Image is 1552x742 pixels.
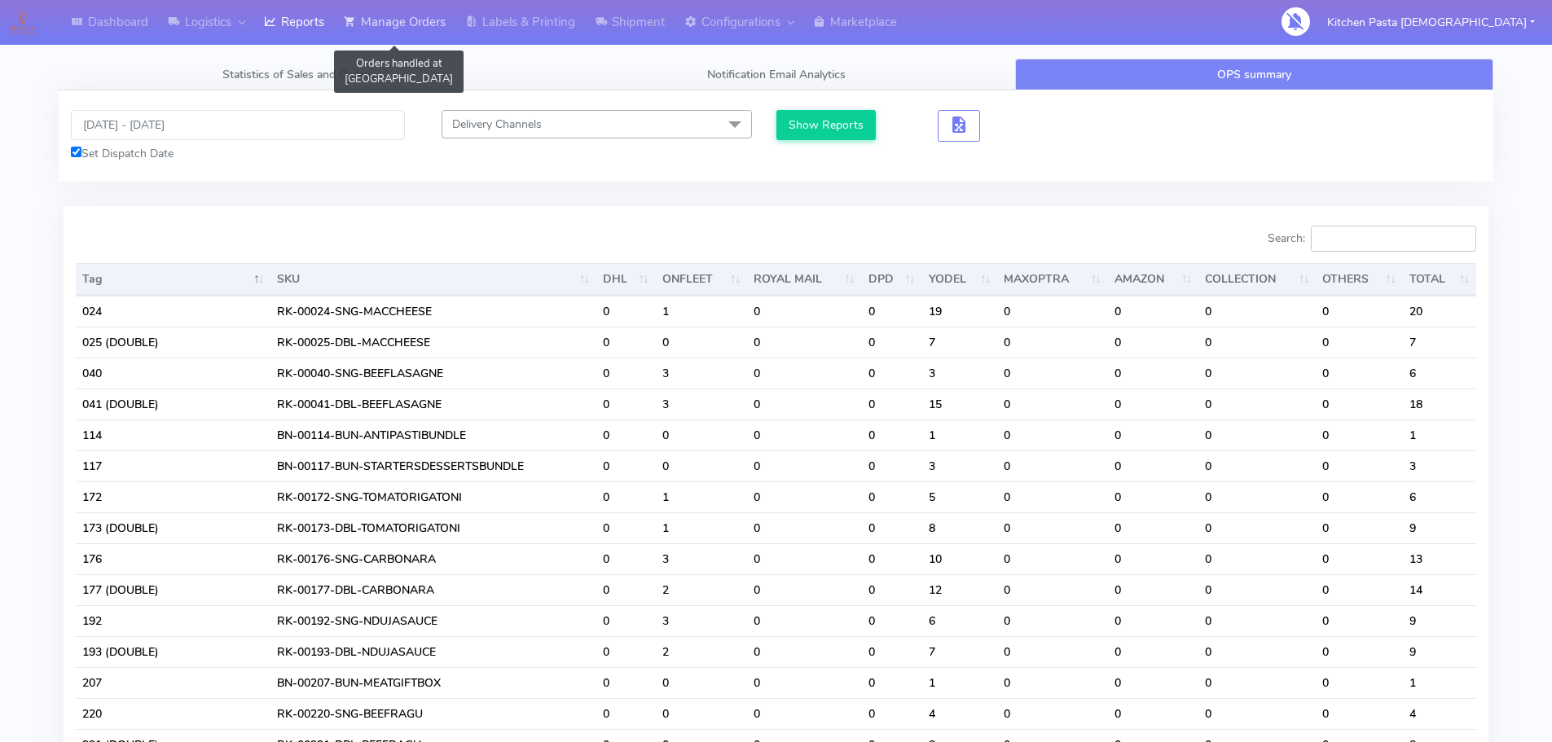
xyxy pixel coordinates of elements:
[1403,667,1476,698] td: 1
[1108,419,1199,450] td: 0
[270,327,596,358] td: RK-00025-DBL-MACCHEESE
[656,667,748,698] td: 0
[1316,667,1402,698] td: 0
[59,59,1493,90] ul: Tabs
[596,296,656,327] td: 0
[1108,327,1199,358] td: 0
[862,263,922,296] th: DPD : activate to sort column ascending
[270,667,596,698] td: BN-00207-BUN-MEATGIFTBOX
[270,481,596,512] td: RK-00172-SNG-TOMATORIGATONI
[1198,512,1316,543] td: 0
[1198,636,1316,667] td: 0
[747,450,861,481] td: 0
[1316,263,1402,296] th: OTHERS : activate to sort column ascending
[747,481,861,512] td: 0
[76,327,270,358] td: 025 (DOUBLE)
[656,419,748,450] td: 0
[1316,419,1402,450] td: 0
[922,574,998,605] td: 12
[922,450,998,481] td: 3
[270,698,596,729] td: RK-00220-SNG-BEEFRAGU
[1198,574,1316,605] td: 0
[1311,226,1476,252] input: Search:
[76,512,270,543] td: 173 (DOUBLE)
[1217,67,1291,82] span: OPS summary
[1198,450,1316,481] td: 0
[997,263,1107,296] th: MAXOPTRA : activate to sort column ascending
[862,389,922,419] td: 0
[270,263,596,296] th: SKU: activate to sort column ascending
[270,543,596,574] td: RK-00176-SNG-CARBONARA
[1316,512,1402,543] td: 0
[922,327,998,358] td: 7
[862,419,922,450] td: 0
[922,636,998,667] td: 7
[997,389,1107,419] td: 0
[922,263,998,296] th: YODEL : activate to sort column ascending
[862,574,922,605] td: 0
[76,296,270,327] td: 024
[656,263,748,296] th: ONFLEET : activate to sort column ascending
[1108,698,1199,729] td: 0
[997,419,1107,450] td: 0
[1108,481,1199,512] td: 0
[1403,327,1476,358] td: 7
[922,389,998,419] td: 15
[656,636,748,667] td: 2
[997,296,1107,327] td: 0
[1315,6,1547,39] button: Kitchen Pasta [DEMOGRAPHIC_DATA]
[656,543,748,574] td: 3
[1316,543,1402,574] td: 0
[71,110,405,140] input: Pick the Daterange
[270,389,596,419] td: RK-00041-DBL-BEEFLASAGNE
[1316,389,1402,419] td: 0
[76,543,270,574] td: 176
[270,512,596,543] td: RK-00173-DBL-TOMATORIGATONI
[76,605,270,636] td: 192
[747,574,861,605] td: 0
[997,636,1107,667] td: 0
[1198,543,1316,574] td: 0
[922,358,998,389] td: 3
[747,327,861,358] td: 0
[596,512,656,543] td: 0
[1403,605,1476,636] td: 9
[1198,419,1316,450] td: 0
[270,419,596,450] td: BN-00114-BUN-ANTIPASTIBUNDLE
[656,481,748,512] td: 1
[862,543,922,574] td: 0
[596,636,656,667] td: 0
[596,419,656,450] td: 0
[76,358,270,389] td: 040
[596,698,656,729] td: 0
[656,296,748,327] td: 1
[1316,450,1402,481] td: 0
[270,636,596,667] td: RK-00193-DBL-NDUJASAUCE
[707,67,846,82] span: Notification Email Analytics
[862,296,922,327] td: 0
[1316,574,1402,605] td: 0
[1316,605,1402,636] td: 0
[862,327,922,358] td: 0
[862,698,922,729] td: 0
[1108,667,1199,698] td: 0
[922,512,998,543] td: 8
[76,263,270,296] th: Tag: activate to sort column descending
[596,450,656,481] td: 0
[997,698,1107,729] td: 0
[862,512,922,543] td: 0
[747,419,861,450] td: 0
[1268,226,1476,252] label: Search:
[747,605,861,636] td: 0
[1403,543,1476,574] td: 13
[747,358,861,389] td: 0
[747,636,861,667] td: 0
[1316,327,1402,358] td: 0
[1108,450,1199,481] td: 0
[1198,296,1316,327] td: 0
[747,263,861,296] th: ROYAL MAIL : activate to sort column ascending
[656,512,748,543] td: 1
[76,574,270,605] td: 177 (DOUBLE)
[997,574,1107,605] td: 0
[1403,296,1476,327] td: 20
